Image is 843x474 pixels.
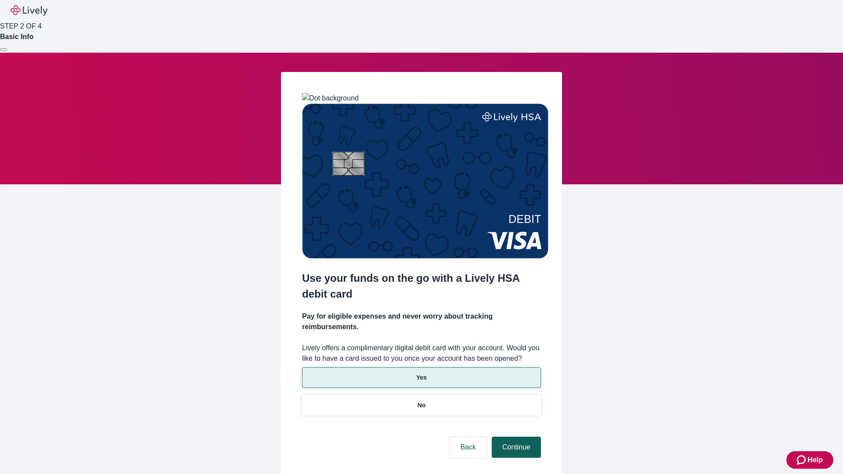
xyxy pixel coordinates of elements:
[302,367,541,388] button: Yes
[302,395,541,416] button: No
[492,437,541,458] button: Continue
[302,104,548,259] img: Debit card
[11,5,47,16] img: Lively
[302,343,541,364] label: Lively offers a complimentary digital debit card with your account. Would you like to have a card...
[302,270,541,302] h2: Use your funds on the go with a Lively HSA debit card
[302,93,359,104] img: Dot background
[418,401,426,410] p: No
[797,455,807,465] svg: Zendesk support icon
[450,437,486,458] button: Back
[786,451,833,469] button: Zendesk support iconHelp
[416,373,427,382] p: Yes
[302,311,541,332] h4: Pay for eligible expenses and never worry about tracking reimbursements.
[807,455,823,465] span: Help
